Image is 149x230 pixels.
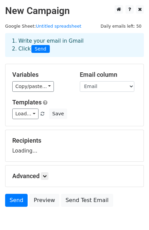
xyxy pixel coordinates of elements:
div: Loading... [12,137,137,155]
div: 1. Write your email in Gmail 2. Click [7,37,142,53]
h5: Email column [80,71,137,78]
a: Load... [12,109,39,119]
a: Send [5,194,28,207]
a: Untitled spreadsheet [36,24,81,29]
h5: Advanced [12,172,137,180]
button: Save [49,109,67,119]
h5: Variables [12,71,70,78]
a: Daily emails left: 50 [98,24,144,29]
a: Templates [12,99,42,106]
a: Preview [29,194,59,207]
span: Send [31,45,50,53]
a: Copy/paste... [12,81,54,92]
h5: Recipients [12,137,137,144]
small: Google Sheet: [5,24,81,29]
a: Send Test Email [61,194,113,207]
h2: New Campaign [5,5,144,17]
span: Daily emails left: 50 [98,23,144,30]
